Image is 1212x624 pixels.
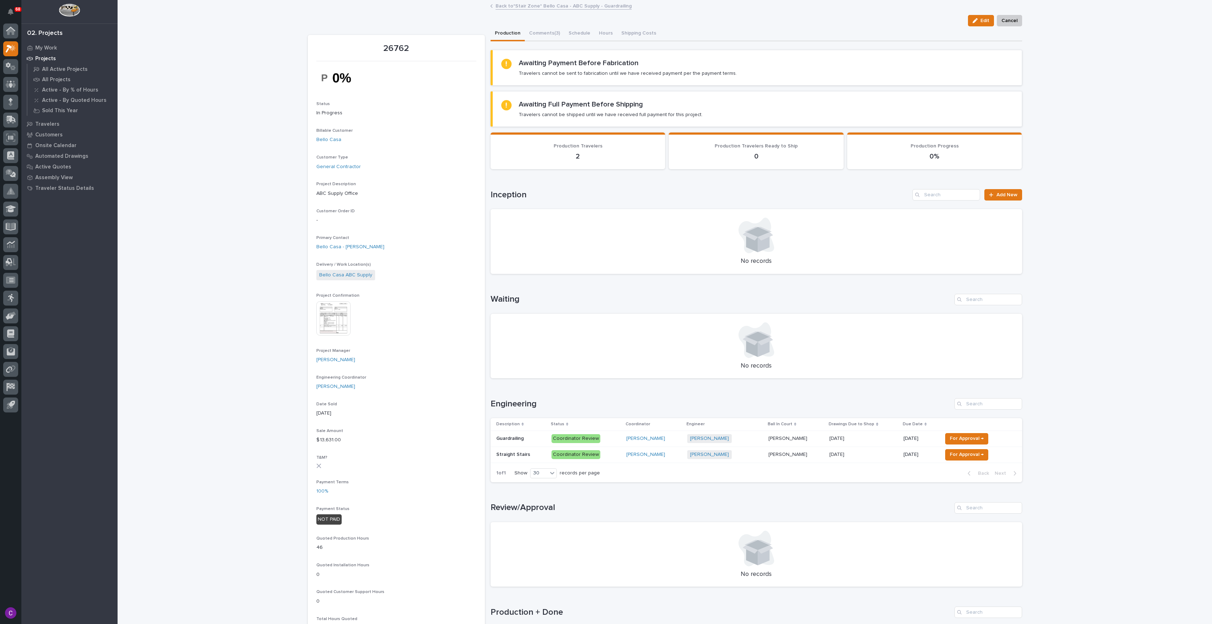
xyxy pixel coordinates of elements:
p: Guardrailing [496,434,525,442]
p: [PERSON_NAME] [768,450,809,458]
a: Customers [21,129,118,140]
span: Add New [996,192,1017,197]
p: [DATE] [903,436,937,442]
button: For Approval → [945,433,988,444]
a: Travelers [21,119,118,129]
p: Straight Stairs [496,450,532,458]
p: In Progress [316,109,476,117]
a: Active Quotes [21,161,118,172]
p: [DATE] [829,434,846,442]
a: Projects [21,53,118,64]
span: Payment Status [316,507,349,511]
p: 68 [16,7,20,12]
p: Sold This Year [42,108,78,114]
p: [DATE] [829,450,846,458]
p: Travelers [35,121,59,128]
span: Payment Terms [316,480,349,484]
p: Ball In Court [768,420,792,428]
a: [PERSON_NAME] [690,436,729,442]
span: Status [316,102,330,106]
p: No records [499,362,1014,370]
p: ABC Supply Office [316,190,476,197]
p: Drawings Due to Shop [829,420,874,428]
span: Project Confirmation [316,293,359,298]
span: Quoted Customer Support Hours [316,590,384,594]
button: Shipping Costs [617,26,661,41]
span: Date Sold [316,402,337,406]
a: All Projects [27,74,118,84]
a: My Work [21,42,118,53]
input: Search [954,294,1022,305]
a: Back to*Stair Zone* Bello Casa - ABC Supply - Guardrailing [496,1,632,10]
p: 0 [316,598,476,605]
button: Cancel [997,15,1022,26]
h1: Waiting [491,294,952,305]
p: 46 [316,544,476,551]
tr: GuardrailingGuardrailing Coordinator Review[PERSON_NAME] [PERSON_NAME] [PERSON_NAME][PERSON_NAME]... [491,431,1022,447]
p: records per page [560,470,600,476]
div: 02. Projects [27,30,63,37]
h1: Engineering [491,399,952,409]
span: Quoted Production Hours [316,536,369,541]
a: [PERSON_NAME] [626,436,665,442]
p: Assembly View [35,175,73,181]
input: Search [912,189,980,201]
span: Customer Type [316,155,348,160]
span: Engineering Coordinator [316,375,366,380]
span: Next [995,470,1010,477]
span: For Approval → [950,450,984,459]
span: Project Manager [316,349,350,353]
div: 30 [530,469,548,477]
span: Total Hours Quoted [316,617,357,621]
p: No records [499,258,1014,265]
div: Search [954,607,1022,618]
div: Coordinator Review [551,434,600,443]
img: R7TMdHa5r3sWBF3anLNEKNI3QMWmDhkGY6VK7o4Dww0 [316,66,370,90]
span: Primary Contact [316,236,349,240]
span: For Approval → [950,434,984,443]
a: General Contractor [316,163,361,171]
p: Traveler Status Details [35,185,94,192]
a: Bello Casa - [PERSON_NAME] [316,243,384,251]
p: Projects [35,56,56,62]
p: Active - By % of Hours [42,87,98,93]
h2: Awaiting Full Payment Before Shipping [519,100,643,109]
p: Automated Drawings [35,153,88,160]
a: [PERSON_NAME] [626,452,665,458]
button: Production [491,26,525,41]
span: T&M? [316,456,327,460]
p: Travelers cannot be sent to fabrication until we have received payment per the payment terms. [519,70,737,77]
p: - [316,217,476,224]
p: 0% [856,152,1014,161]
tr: Straight StairsStraight Stairs Coordinator Review[PERSON_NAME] [PERSON_NAME] [PERSON_NAME][PERSON... [491,447,1022,463]
p: No records [499,571,1014,578]
button: Edit [968,15,994,26]
span: Project Description [316,182,356,186]
img: Workspace Logo [59,4,80,17]
p: Travelers cannot be shipped until we have received full payment for this project. [519,111,703,118]
p: 0 [677,152,835,161]
a: [PERSON_NAME] [316,383,355,390]
a: Sold This Year [27,105,118,115]
a: Onsite Calendar [21,140,118,151]
p: 2 [499,152,657,161]
p: Due Date [903,420,923,428]
button: Back [962,470,992,477]
span: Production Travelers [554,144,602,149]
input: Search [954,502,1022,514]
a: Add New [984,189,1022,201]
input: Search [954,398,1022,410]
p: [DATE] [903,452,937,458]
a: Active - By % of Hours [27,85,118,95]
a: All Active Projects [27,64,118,74]
p: $ 13,631.00 [316,436,476,444]
p: [PERSON_NAME] [768,434,809,442]
h2: Awaiting Payment Before Fabrication [519,59,638,67]
p: My Work [35,45,57,51]
div: NOT PAID [316,514,342,525]
button: Next [992,470,1022,477]
h1: Inception [491,190,910,200]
